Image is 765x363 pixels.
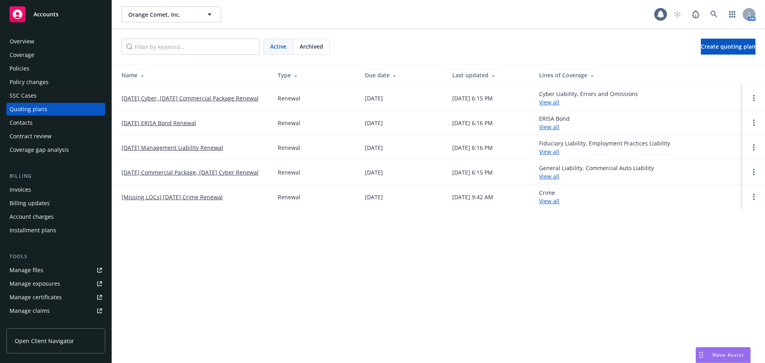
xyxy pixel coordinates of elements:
div: Account charges [10,210,54,223]
a: [DATE] ERISA Bond Renewal [122,119,196,127]
div: [DATE] 6:15 PM [452,94,493,102]
div: [DATE] 6:15 PM [452,168,493,177]
span: Accounts [33,11,59,18]
button: Orange Comet, Inc. [122,6,221,22]
a: Open options [749,118,759,128]
div: Type [278,71,352,79]
span: Create quoting plan [701,43,755,50]
a: Contacts [6,116,105,129]
div: Manage certificates [10,291,62,304]
a: Manage claims [6,304,105,317]
div: Crime [539,188,559,205]
div: Policy changes [10,76,49,88]
div: [DATE] [365,168,383,177]
div: Renewal [278,168,300,177]
a: Installment plans [6,224,105,237]
input: Filter by keyword... [122,39,259,55]
a: Billing updates [6,197,105,210]
div: Lines of Coverage [539,71,736,79]
a: Manage BORs [6,318,105,331]
div: Invoices [10,183,31,196]
div: Drag to move [696,347,706,363]
a: Account charges [6,210,105,223]
div: Renewal [278,193,300,201]
a: [Missing LOCs] [DATE] Crime Renewal [122,193,223,201]
a: Open options [749,192,759,202]
a: Coverage [6,49,105,61]
a: View all [539,197,559,205]
div: Tools [6,253,105,261]
div: Manage BORs [10,318,47,331]
a: Quoting plans [6,103,105,116]
a: Switch app [724,6,740,22]
a: Accounts [6,3,105,26]
div: Manage files [10,264,43,277]
div: Manage exposures [10,277,60,290]
div: Cyber Liability, Errors and Omissions [539,90,638,106]
a: [DATE] Management Liability Renewal [122,143,223,152]
a: View all [539,98,559,106]
div: Renewal [278,119,300,127]
span: Open Client Navigator [15,337,74,345]
a: View all [539,148,559,155]
div: Renewal [278,143,300,152]
div: Billing [6,172,105,180]
div: Contract review [10,130,51,143]
div: [DATE] [365,143,383,152]
div: [DATE] [365,94,383,102]
div: [DATE] 6:16 PM [452,143,493,152]
a: Create quoting plan [701,39,755,55]
a: Coverage gap analysis [6,143,105,156]
a: Policy changes [6,76,105,88]
a: Invoices [6,183,105,196]
div: Quoting plans [10,103,47,116]
a: Open options [749,93,759,103]
a: [DATE] Commercial Package, [DATE] Cyber Renewal [122,168,259,177]
a: Manage certificates [6,291,105,304]
span: Orange Comet, Inc. [128,10,197,19]
a: Search [706,6,722,22]
a: View all [539,173,559,180]
div: Installment plans [10,224,56,237]
a: Report a Bug [688,6,704,22]
a: Overview [6,35,105,48]
div: [DATE] 9:42 AM [452,193,493,201]
div: Coverage gap analysis [10,143,69,156]
div: Manage claims [10,304,50,317]
div: [DATE] [365,193,383,201]
div: Due date [365,71,439,79]
a: SSC Cases [6,89,105,102]
div: SSC Cases [10,89,37,102]
div: Policies [10,62,29,75]
div: Billing updates [10,197,50,210]
a: [DATE] Cyber, [DATE] Commercial Package Renewal [122,94,259,102]
div: ERISA Bond [539,114,570,131]
a: View all [539,123,559,131]
span: Nova Assist [712,351,744,358]
a: Manage files [6,264,105,277]
a: Open options [749,143,759,152]
div: [DATE] [365,119,383,127]
div: Renewal [278,94,300,102]
span: Active [270,42,286,51]
a: Open options [749,167,759,177]
div: General Liability, Commercial Auto Liability [539,164,654,181]
button: Nova Assist [696,347,751,363]
div: Overview [10,35,34,48]
a: Contract review [6,130,105,143]
div: Fiduciary Liability, Employment Practices Liability [539,139,670,156]
a: Policies [6,62,105,75]
a: Manage exposures [6,277,105,290]
a: Start snowing [669,6,685,22]
div: [DATE] 6:16 PM [452,119,493,127]
div: Last updated [452,71,527,79]
span: Archived [300,42,323,51]
div: Coverage [10,49,34,61]
div: Name [122,71,265,79]
div: Contacts [10,116,33,129]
